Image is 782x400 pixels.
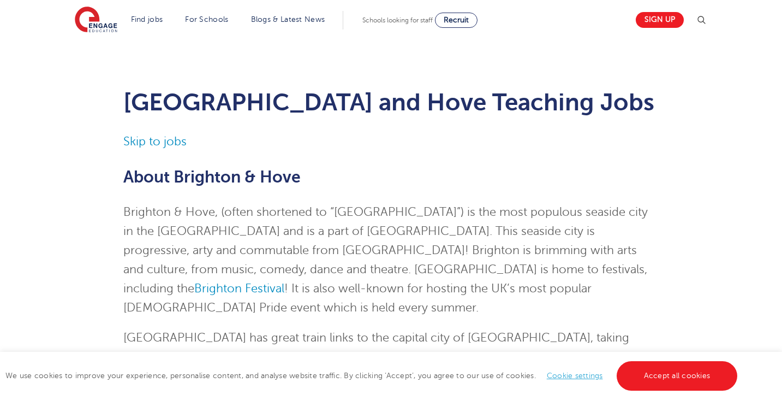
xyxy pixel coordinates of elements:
a: Skip to jobs [123,135,187,148]
span: We use cookies to improve your experience, personalise content, and analyse website traffic. By c... [5,372,740,380]
a: Sign up [636,12,684,28]
a: Cookie settings [547,372,603,380]
a: Blogs & Latest News [251,15,325,23]
span: Recruit [444,16,469,24]
h2: About Brighton & Hove [123,168,659,186]
a: Find jobs [131,15,163,23]
a: Recruit [435,13,477,28]
p: [GEOGRAPHIC_DATA] has great train links to the capital city of [GEOGRAPHIC_DATA], taking under an... [123,328,659,386]
h1: [GEOGRAPHIC_DATA] and Hove Teaching Jobs [123,89,659,116]
a: Accept all cookies [617,361,738,391]
a: Brighton Festival [194,282,284,295]
a: For Schools [185,15,228,23]
p: Brighton & Hove, (often shortened to “[GEOGRAPHIC_DATA]”) is the most populous seaside city in th... [123,203,659,317]
img: Engage Education [75,7,117,34]
span: Schools looking for staff [362,16,433,24]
